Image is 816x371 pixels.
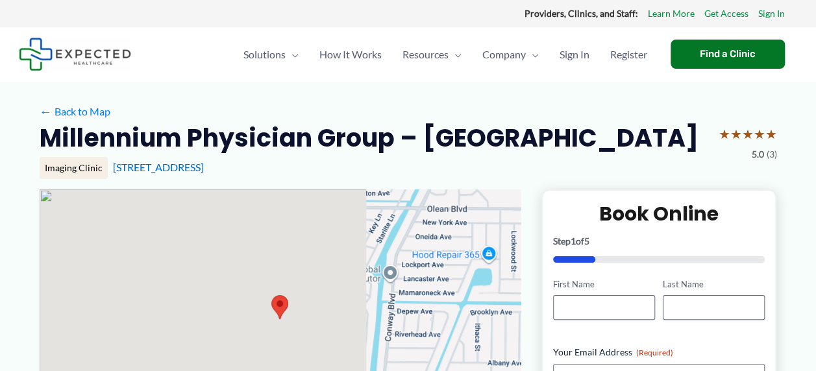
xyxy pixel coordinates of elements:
span: ← [40,105,52,117]
h2: Millennium Physician Group – [GEOGRAPHIC_DATA] [40,122,699,154]
label: Last Name [663,278,765,291]
img: Expected Healthcare Logo - side, dark font, small [19,38,131,71]
span: Menu Toggle [449,32,462,77]
span: ★ [754,122,765,146]
a: Sign In [549,32,600,77]
span: Menu Toggle [526,32,539,77]
span: 1 [571,235,576,246]
a: Sign In [758,5,785,22]
span: 5 [584,235,589,246]
span: How It Works [319,32,382,77]
span: Resources [402,32,449,77]
a: ←Back to Map [40,102,110,121]
span: (3) [767,146,777,163]
a: Register [600,32,658,77]
span: Sign In [560,32,589,77]
a: [STREET_ADDRESS] [113,161,204,173]
label: Your Email Address [553,346,765,359]
span: 5.0 [752,146,764,163]
span: Register [610,32,647,77]
span: ★ [730,122,742,146]
a: SolutionsMenu Toggle [233,32,309,77]
span: ★ [742,122,754,146]
span: (Required) [636,348,673,357]
span: Solutions [243,32,286,77]
span: ★ [719,122,730,146]
a: Get Access [704,5,748,22]
h2: Book Online [553,201,765,226]
a: How It Works [309,32,392,77]
a: Find a Clinic [671,40,785,69]
nav: Primary Site Navigation [233,32,658,77]
a: CompanyMenu Toggle [472,32,549,77]
span: ★ [765,122,777,146]
span: Company [482,32,526,77]
a: ResourcesMenu Toggle [392,32,472,77]
span: Menu Toggle [286,32,299,77]
div: Imaging Clinic [40,157,108,179]
strong: Providers, Clinics, and Staff: [525,8,638,19]
a: Learn More [648,5,695,22]
label: First Name [553,278,655,291]
p: Step of [553,237,765,246]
